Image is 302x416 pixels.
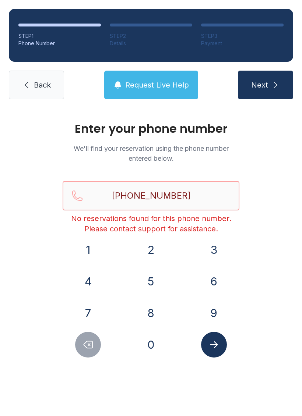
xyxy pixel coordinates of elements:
button: 8 [138,300,164,326]
div: STEP 3 [201,32,284,40]
div: Details [110,40,192,47]
button: 6 [201,269,227,294]
button: Delete number [75,332,101,358]
div: Payment [201,40,284,47]
div: STEP 1 [18,32,101,40]
button: 1 [75,237,101,263]
button: 3 [201,237,227,263]
span: Request Live Help [125,80,189,90]
p: We'll find your reservation using the phone number entered below. [63,143,239,163]
div: Phone Number [18,40,101,47]
button: Submit lookup form [201,332,227,358]
button: 5 [138,269,164,294]
button: 2 [138,237,164,263]
button: 9 [201,300,227,326]
input: Reservation phone number [63,181,239,210]
span: Back [34,80,51,90]
button: 4 [75,269,101,294]
button: 7 [75,300,101,326]
div: No reservations found for this phone number. Please contact support for assistance. [63,213,239,234]
span: Next [251,80,268,90]
button: 0 [138,332,164,358]
h1: Enter your phone number [63,123,239,135]
div: STEP 2 [110,32,192,40]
